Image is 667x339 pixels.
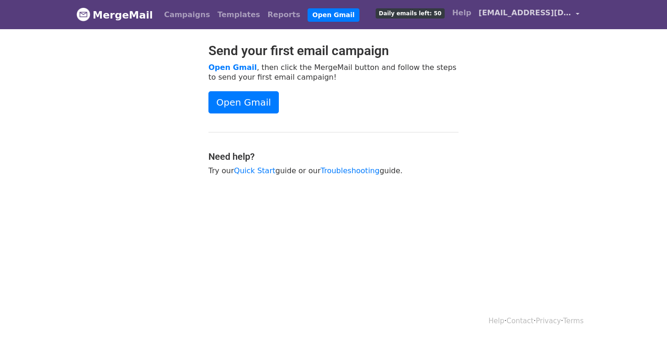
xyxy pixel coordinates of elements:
a: Open Gmail [208,63,257,72]
a: Help [448,4,475,22]
p: Try our guide or our guide. [208,166,459,176]
a: Terms [563,317,584,325]
a: Reports [264,6,304,24]
a: Contact [507,317,534,325]
a: MergeMail [76,5,153,25]
img: MergeMail logo [76,7,90,21]
a: Templates [214,6,264,24]
a: Daily emails left: 50 [372,4,448,22]
span: [EMAIL_ADDRESS][DOMAIN_NAME] [478,7,571,19]
iframe: Chat Widget [621,295,667,339]
a: Help [489,317,504,325]
a: Privacy [536,317,561,325]
a: Quick Start [234,166,275,175]
a: Campaigns [160,6,214,24]
a: Open Gmail [308,8,359,22]
a: [EMAIL_ADDRESS][DOMAIN_NAME] [475,4,583,25]
span: Daily emails left: 50 [376,8,445,19]
a: Open Gmail [208,91,279,113]
p: , then click the MergeMail button and follow the steps to send your first email campaign! [208,63,459,82]
h2: Send your first email campaign [208,43,459,59]
a: Troubleshooting [321,166,379,175]
h4: Need help? [208,151,459,162]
